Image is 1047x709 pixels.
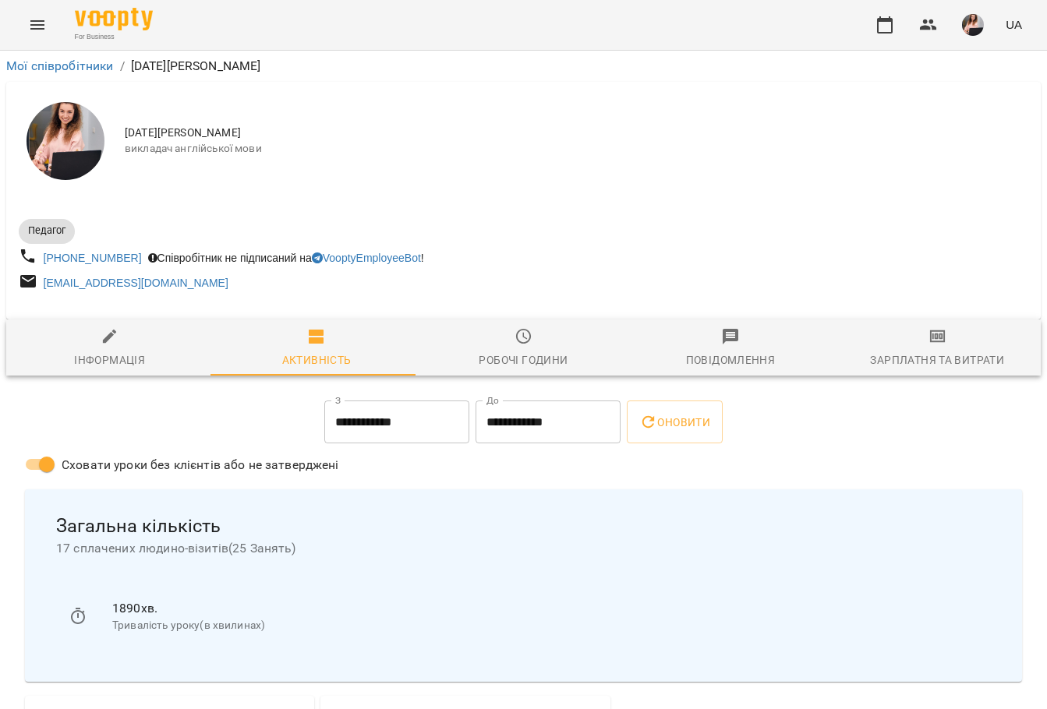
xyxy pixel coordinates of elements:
p: Тривалість уроку(в хвилинах) [112,618,978,633]
span: [DATE][PERSON_NAME] [125,125,1028,141]
span: викладач англійської мови [125,141,1028,157]
button: Menu [19,6,56,44]
a: Мої співробітники [6,58,114,73]
span: Загальна кількість [56,514,991,538]
a: VooptyEmployeeBot [312,252,421,264]
div: Активність [282,351,352,369]
a: [PHONE_NUMBER] [44,252,142,264]
li: / [120,57,125,76]
img: Voopty Logo [75,8,153,30]
div: Зарплатня та Витрати [870,351,1004,369]
a: [EMAIL_ADDRESS][DOMAIN_NAME] [44,277,228,289]
button: UA [999,10,1028,39]
span: For Business [75,32,153,42]
button: Оновити [627,400,723,444]
img: Коляда Юлія Алішерівна [27,102,104,180]
span: Сховати уроки без клієнтів або не затверджені [62,456,339,474]
span: Педагог [19,224,75,238]
nav: breadcrumb [6,57,1041,76]
span: UA [1006,16,1022,33]
div: Інформація [74,351,145,369]
span: Оновити [639,413,710,432]
div: Повідомлення [686,351,776,369]
span: 17 сплачених людино-візитів ( 25 Занять ) [56,539,991,558]
p: 1890 хв. [112,599,978,618]
p: [DATE][PERSON_NAME] [131,57,261,76]
div: Співробітник не підписаний на ! [145,247,427,269]
img: ee17c4d82a51a8e023162b2770f32a64.jpg [962,14,984,36]
div: Робочі години [479,351,568,369]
